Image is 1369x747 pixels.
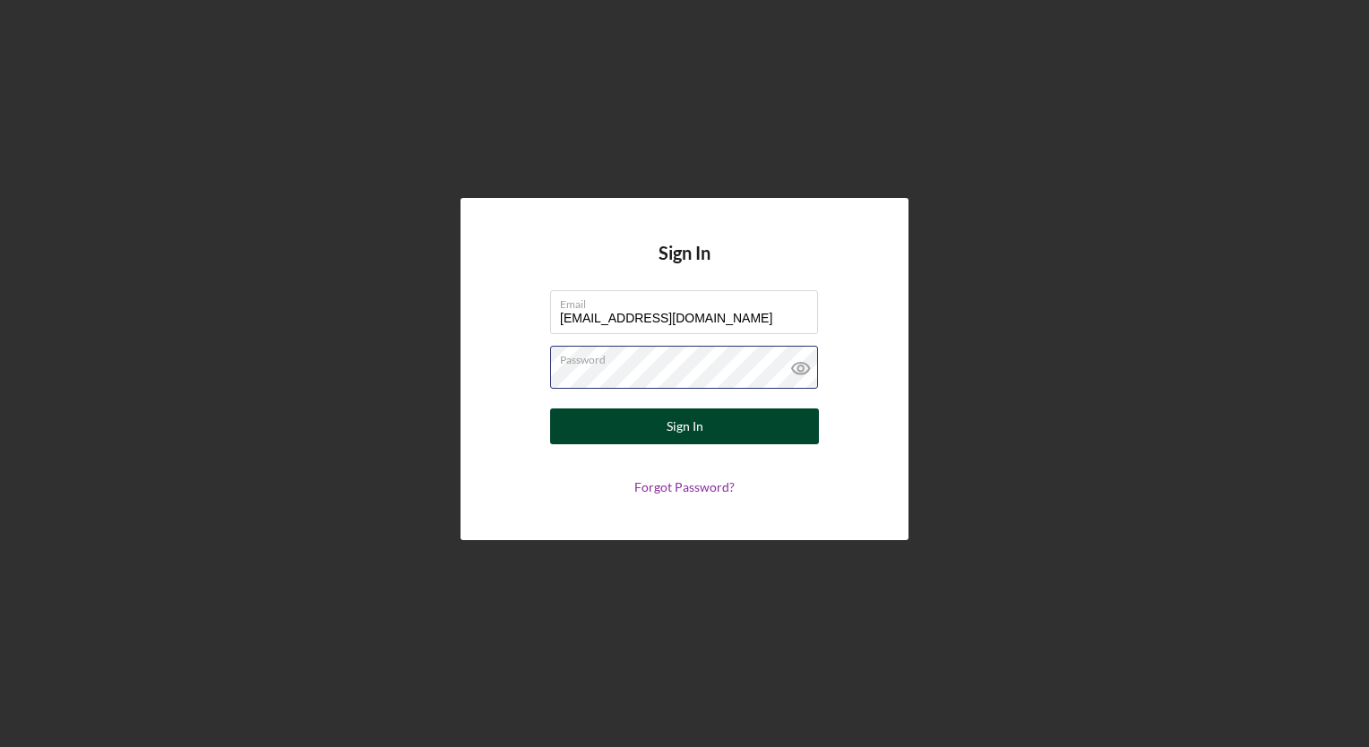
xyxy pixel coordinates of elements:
[560,347,818,366] label: Password
[560,291,818,311] label: Email
[550,408,819,444] button: Sign In
[659,243,710,290] h4: Sign In
[634,479,735,494] a: Forgot Password?
[667,408,703,444] div: Sign In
